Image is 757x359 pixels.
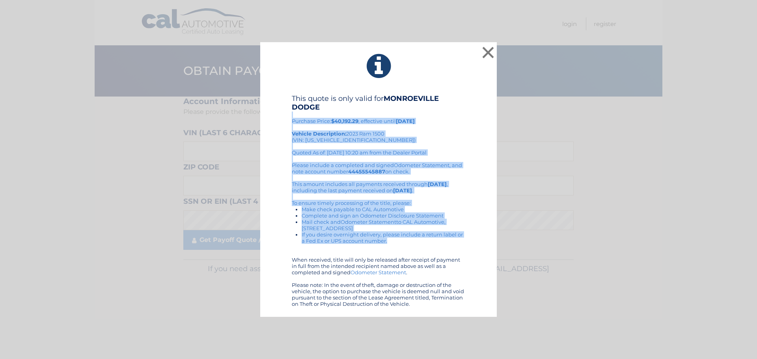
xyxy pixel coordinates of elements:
[393,187,412,193] b: [DATE]
[331,118,358,124] b: $40,192.29
[292,94,465,162] div: Purchase Price: , effective until 2023 Ram 1500 (VIN: [US_VEHICLE_IDENTIFICATION_NUMBER]) Quoted ...
[348,168,385,175] b: 44455545887
[302,212,465,219] li: Complete and sign an Odometer Disclosure Statement
[292,94,439,112] b: MONROEVILLE DODGE
[396,118,415,124] b: [DATE]
[302,231,465,244] li: If you desire overnight delivery, please include a return label or a Fed Ex or UPS account number.
[292,162,465,307] div: Please include a completed and signed , and note account number on check. This amount includes al...
[341,219,396,225] a: Odometer Statement
[302,219,465,231] li: Mail check and to CAL Automotive, [STREET_ADDRESS]
[292,130,346,137] strong: Vehicle Description:
[302,206,465,212] li: Make check payable to CAL Automotive
[351,269,406,275] a: Odometer Statement
[394,162,449,168] a: Odometer Statement
[428,181,447,187] b: [DATE]
[292,94,465,112] h4: This quote is only valid for
[480,45,496,60] button: ×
